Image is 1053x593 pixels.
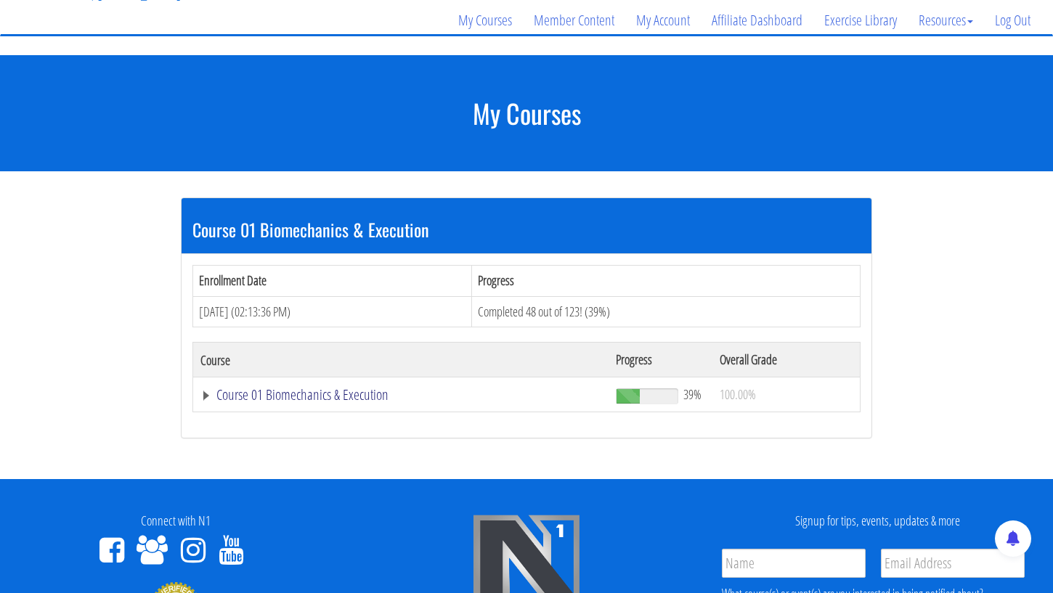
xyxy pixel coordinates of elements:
th: Progress [609,343,712,377]
td: 100.00% [712,377,861,412]
a: Course 01 Biomechanics & Execution [200,388,601,402]
h4: Connect with N1 [11,514,340,528]
input: Email Address [881,549,1025,578]
td: [DATE] (02:13:36 PM) [193,296,472,327]
th: Course [193,343,609,377]
th: Enrollment Date [193,265,472,296]
th: Overall Grade [712,343,861,377]
th: Progress [472,265,861,296]
h4: Signup for tips, events, updates & more [713,514,1042,528]
td: Completed 48 out of 123! (39%) [472,296,861,327]
h3: Course 01 Biomechanics & Execution [192,220,861,239]
input: Name [722,549,866,578]
span: 39% [683,386,702,402]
